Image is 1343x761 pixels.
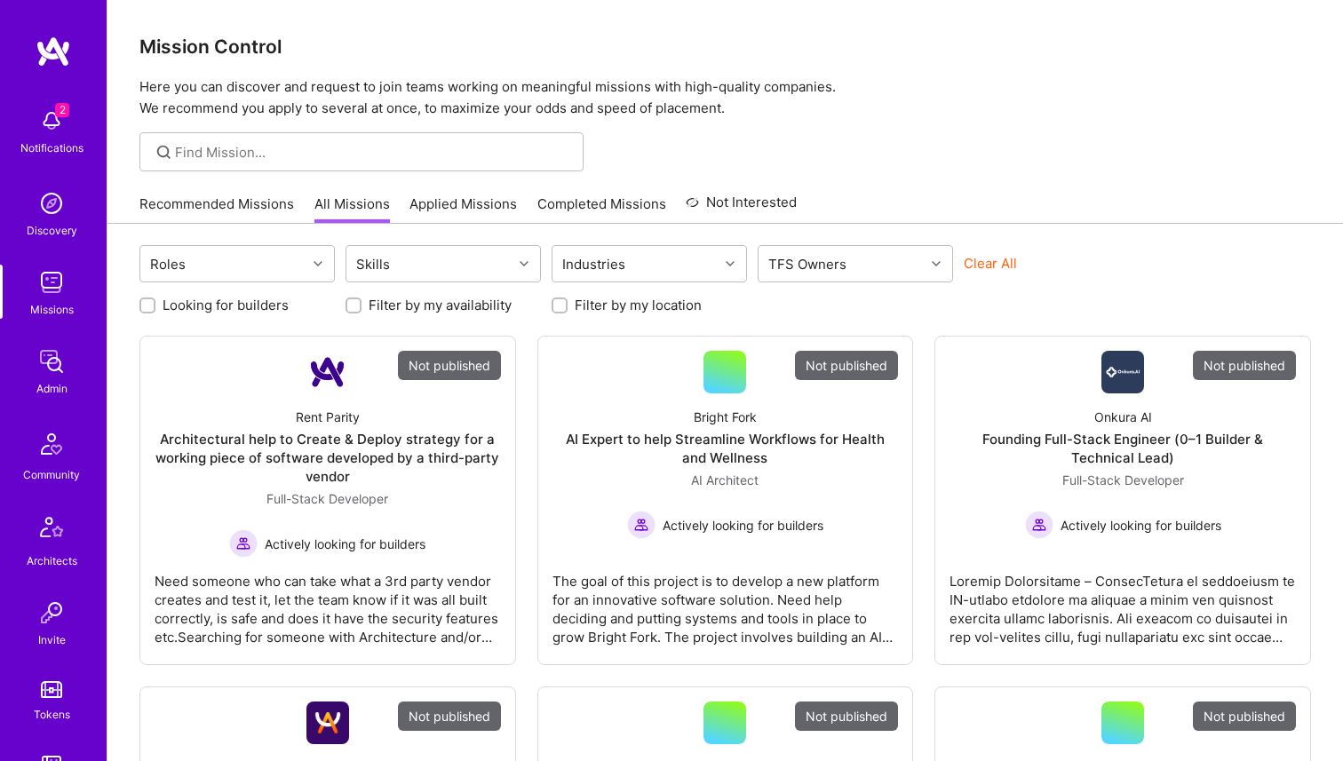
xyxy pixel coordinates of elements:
[266,491,388,506] span: Full-Stack Developer
[163,296,289,314] label: Looking for builders
[146,251,190,277] div: Roles
[30,300,74,319] div: Missions
[30,509,73,551] img: Architects
[34,103,69,139] img: bell
[398,702,501,731] div: Not published
[296,408,360,426] div: Rent Parity
[537,194,666,224] a: Completed Missions
[950,430,1296,467] div: Founding Full-Stack Engineer (0–1 Builder & Technical Lead)
[552,430,899,467] div: AI Expert to help Streamline Workflows for Health and Wellness
[1101,351,1144,393] img: Company Logo
[795,351,898,380] div: Not published
[558,251,630,277] div: Industries
[950,351,1296,650] a: Not publishedCompany LogoOnkura AIFounding Full-Stack Engineer (0–1 Builder & Technical Lead)Full...
[155,430,501,486] div: Architectural help to Create & Deploy strategy for a working piece of software developed by a thi...
[154,142,174,163] i: icon SearchGrey
[155,558,501,646] div: Need someone who can take what a 3rd party vendor creates and test it, let the team know if it wa...
[627,511,656,539] img: Actively looking for builders
[1061,516,1221,535] span: Actively looking for builders
[314,194,390,224] a: All Missions
[575,296,702,314] label: Filter by my location
[1025,511,1053,539] img: Actively looking for builders
[663,516,823,535] span: Actively looking for builders
[36,36,71,67] img: logo
[950,558,1296,646] div: Loremip Dolorsitame – ConsecTetura el seddoeiusm te IN-utlabo etdolore ma aliquae a minim ven qui...
[20,139,83,157] div: Notifications
[552,558,899,646] div: The goal of this project is to develop a new platform for an innovative software solution. Need h...
[175,143,570,162] input: Find Mission...
[34,265,69,300] img: teamwork
[38,630,66,649] div: Invite
[306,702,349,744] img: Company Logo
[36,379,68,398] div: Admin
[352,251,394,277] div: Skills
[34,595,69,630] img: Invite
[139,36,1311,58] h3: Mission Control
[41,681,62,698] img: tokens
[34,705,70,724] div: Tokens
[34,186,69,221] img: discovery
[139,76,1311,119] p: Here you can discover and request to join teams working on meaningful missions with high-quality ...
[726,259,735,268] i: icon Chevron
[1193,351,1296,380] div: Not published
[306,351,349,393] img: Company Logo
[369,296,512,314] label: Filter by my availability
[155,351,501,650] a: Not publishedCompany LogoRent ParityArchitectural help to Create & Deploy strategy for a working ...
[23,465,80,484] div: Community
[964,254,1017,273] button: Clear All
[27,551,77,570] div: Architects
[932,259,941,268] i: icon Chevron
[552,351,899,650] a: Not publishedBright ForkAI Expert to help Streamline Workflows for Health and WellnessAI Architec...
[34,344,69,379] img: admin teamwork
[398,351,501,380] div: Not published
[265,535,425,553] span: Actively looking for builders
[314,259,322,268] i: icon Chevron
[795,702,898,731] div: Not published
[55,103,69,117] span: 2
[1193,702,1296,731] div: Not published
[409,194,517,224] a: Applied Missions
[691,472,759,488] span: AI Architect
[139,194,294,224] a: Recommended Missions
[694,408,757,426] div: Bright Fork
[27,221,77,240] div: Discovery
[1062,472,1184,488] span: Full-Stack Developer
[30,423,73,465] img: Community
[229,529,258,558] img: Actively looking for builders
[520,259,528,268] i: icon Chevron
[764,251,851,277] div: TFS Owners
[1094,408,1152,426] div: Onkura AI
[686,192,797,224] a: Not Interested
